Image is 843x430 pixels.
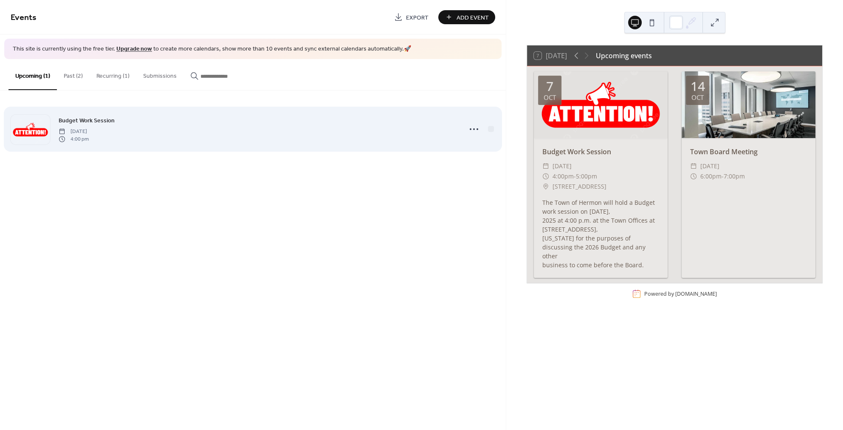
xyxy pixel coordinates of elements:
[542,181,549,192] div: ​
[690,161,697,171] div: ​
[675,290,717,297] a: [DOMAIN_NAME]
[116,43,152,55] a: Upgrade now
[553,181,606,192] span: [STREET_ADDRESS]
[546,80,553,93] div: 7
[596,51,652,61] div: Upcoming events
[722,171,724,181] span: -
[553,161,572,171] span: [DATE]
[534,198,668,269] div: The Town of Hermon will hold a Budget work session on [DATE], 2025 at 4:00 p.m. at the Town Offic...
[59,136,89,143] span: 4:00 pm
[542,171,549,181] div: ​
[59,116,115,125] a: Budget Work Session
[57,59,90,89] button: Past (2)
[542,161,549,171] div: ​
[690,171,697,181] div: ​
[691,94,704,101] div: Oct
[136,59,183,89] button: Submissions
[90,59,136,89] button: Recurring (1)
[406,13,429,22] span: Export
[438,10,495,24] button: Add Event
[553,171,574,181] span: 4:00pm
[724,171,745,181] span: 7:00pm
[576,171,597,181] span: 5:00pm
[388,10,435,24] a: Export
[8,59,57,90] button: Upcoming (1)
[13,45,411,54] span: This site is currently using the free tier. to create more calendars, show more than 10 events an...
[59,127,89,135] span: [DATE]
[700,161,719,171] span: [DATE]
[457,13,489,22] span: Add Event
[691,80,705,93] div: 14
[644,290,717,297] div: Powered by
[11,9,37,26] span: Events
[682,147,815,157] div: Town Board Meeting
[544,94,556,101] div: Oct
[534,147,668,157] div: Budget Work Session
[700,171,722,181] span: 6:00pm
[574,171,576,181] span: -
[59,116,115,125] span: Budget Work Session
